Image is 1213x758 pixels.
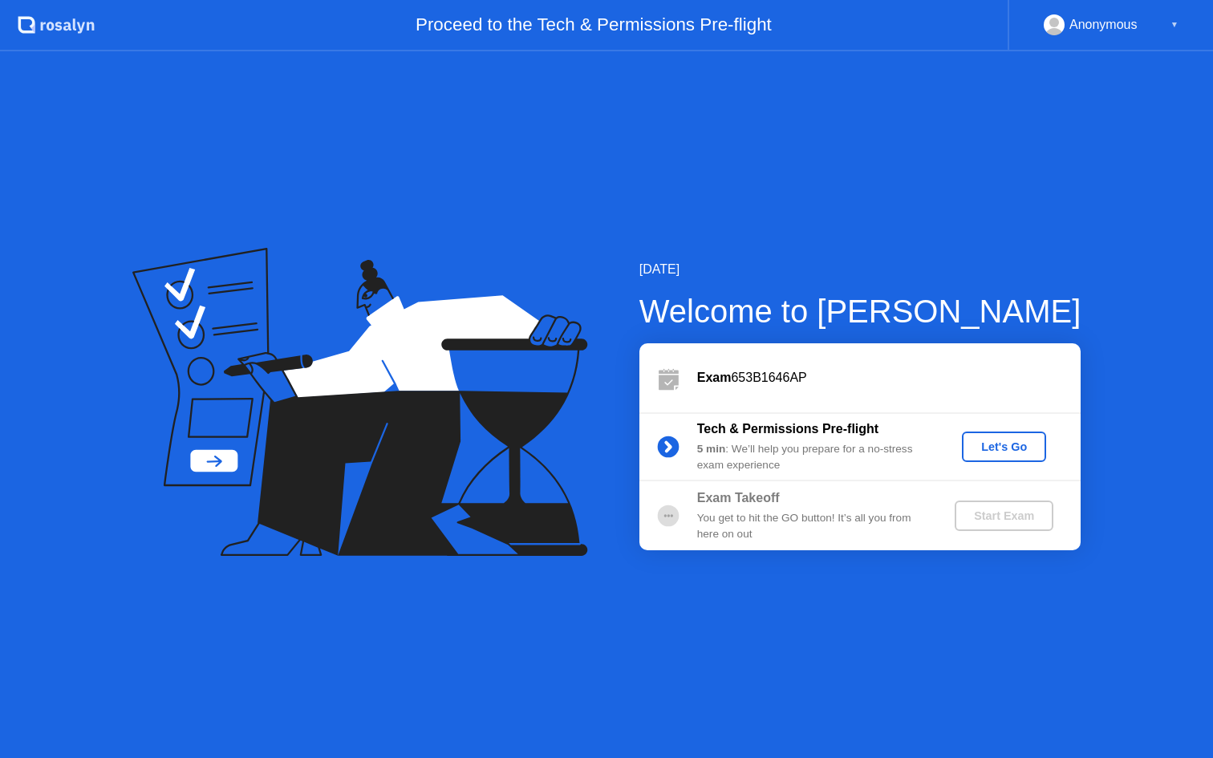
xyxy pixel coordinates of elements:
div: Welcome to [PERSON_NAME] [639,287,1081,335]
b: Exam Takeoff [697,491,780,505]
button: Let's Go [962,432,1046,462]
div: You get to hit the GO button! It’s all you from here on out [697,510,928,543]
b: Exam [697,371,732,384]
div: Let's Go [968,440,1040,453]
b: 5 min [697,443,726,455]
div: 653B1646AP [697,368,1081,387]
div: ▼ [1170,14,1179,35]
div: [DATE] [639,260,1081,279]
div: Anonymous [1069,14,1138,35]
b: Tech & Permissions Pre-flight [697,422,878,436]
button: Start Exam [955,501,1053,531]
div: : We’ll help you prepare for a no-stress exam experience [697,441,928,474]
div: Start Exam [961,509,1047,522]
